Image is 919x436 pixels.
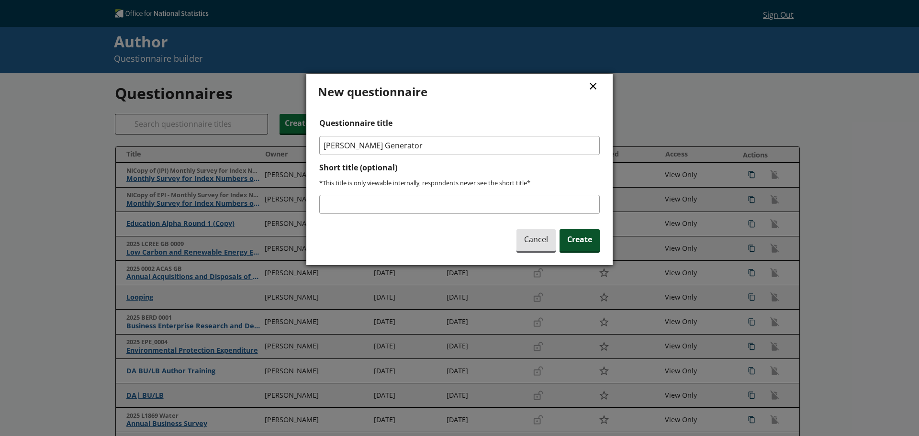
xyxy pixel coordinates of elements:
[560,229,600,251] span: Create
[319,163,600,173] label: Short title (optional)
[516,229,556,251] span: Cancel
[319,179,600,187] p: *This title is only viewable internally, respondents never see the short title*
[586,75,600,96] button: Close
[319,118,600,128] label: Questionnaire title
[318,84,586,109] h2: New questionnaire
